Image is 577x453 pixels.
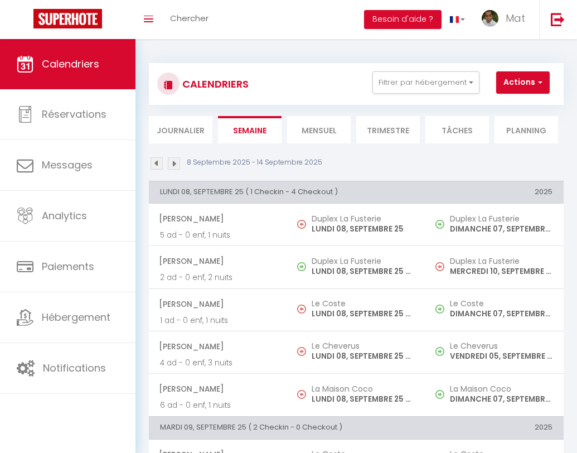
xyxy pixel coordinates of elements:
[312,350,414,362] p: LUNDI 08, SEPTEMBRE 25 - 10:00
[42,158,93,172] span: Messages
[450,393,552,405] p: DIMANCHE 07, SEPTEMBRE 25 - 17:00
[42,310,110,324] span: Hébergement
[170,12,209,24] span: Chercher
[425,181,564,203] th: 2025
[435,305,444,314] img: NO IMAGE
[160,399,276,411] p: 6 ad - 0 enf, 1 nuits
[435,220,444,229] img: NO IMAGE
[42,57,99,71] span: Calendriers
[159,378,276,399] span: [PERSON_NAME]
[42,209,87,223] span: Analytics
[450,223,552,235] p: DIMANCHE 07, SEPTEMBRE 25
[372,71,479,94] button: Filtrer par hébergement
[356,116,420,143] li: Trimestre
[482,10,498,27] img: ...
[297,220,306,229] img: NO IMAGE
[160,229,276,241] p: 5 ad - 0 enf, 1 nuits
[551,12,565,26] img: logout
[159,208,276,229] span: [PERSON_NAME]
[9,4,42,38] button: Ouvrir le widget de chat LiveChat
[312,308,414,320] p: LUNDI 08, SEPTEMBRE 25 - 10:00
[312,214,414,223] h5: Duplex La Fusterie
[435,347,444,356] img: NO IMAGE
[312,393,414,405] p: LUNDI 08, SEPTEMBRE 25 - 10:00
[312,299,414,308] h5: Le Coste
[494,116,558,143] li: Planning
[33,9,102,28] img: Super Booking
[159,250,276,272] span: [PERSON_NAME]
[312,257,414,266] h5: Duplex La Fusterie
[159,336,276,357] span: [PERSON_NAME]
[450,384,552,393] h5: La Maison Coco
[450,350,552,362] p: VENDREDI 05, SEPTEMBRE 25 - 17:00
[435,262,444,271] img: NO IMAGE
[450,257,552,266] h5: Duplex La Fusterie
[187,157,322,168] p: 8 Septembre 2025 - 14 Septembre 2025
[287,116,351,143] li: Mensuel
[160,315,276,326] p: 1 ad - 0 enf, 1 nuits
[435,390,444,399] img: NO IMAGE
[149,417,425,439] th: MARDI 09, SEPTEMBRE 25 ( 2 Checkin - 0 Checkout )
[496,71,550,94] button: Actions
[159,293,276,315] span: [PERSON_NAME]
[450,266,552,277] p: MERCREDI 10, SEPTEMBRE 25 - 09:00
[43,361,106,375] span: Notifications
[312,384,414,393] h5: La Maison Coco
[312,341,414,350] h5: Le Cheverus
[42,259,94,273] span: Paiements
[180,71,249,97] h3: CALENDRIERS
[425,417,564,439] th: 2025
[297,390,306,399] img: NO IMAGE
[364,10,442,29] button: Besoin d'aide ?
[218,116,282,143] li: Semaine
[450,341,552,350] h5: Le Cheverus
[42,107,106,121] span: Réservations
[297,305,306,314] img: NO IMAGE
[506,11,525,25] span: Mat
[160,272,276,283] p: 2 ad - 0 enf, 2 nuits
[160,357,276,369] p: 4 ad - 0 enf, 3 nuits
[297,347,306,356] img: NO IMAGE
[450,299,552,308] h5: Le Coste
[450,308,552,320] p: DIMANCHE 07, SEPTEMBRE 25 - 19:00
[149,116,212,143] li: Journalier
[312,266,414,277] p: LUNDI 08, SEPTEMBRE 25 - 17:00
[149,181,425,203] th: LUNDI 08, SEPTEMBRE 25 ( 1 Checkin - 4 Checkout )
[450,214,552,223] h5: Duplex La Fusterie
[312,223,414,235] p: LUNDI 08, SEPTEMBRE 25
[425,116,489,143] li: Tâches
